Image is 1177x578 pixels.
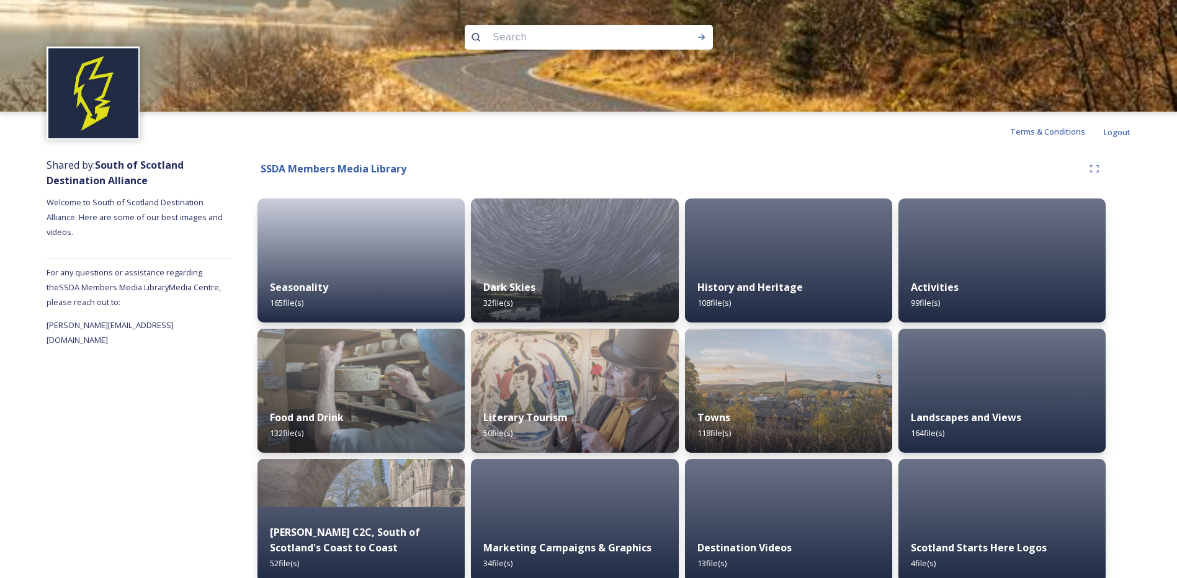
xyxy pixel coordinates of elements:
[47,267,221,308] span: For any questions or assistance regarding the SSDA Members Media Library Media Centre, please rea...
[685,329,892,453] img: Selkirk_B0010411-Pano.jpg
[270,558,299,569] span: 52 file(s)
[270,297,303,308] span: 165 file(s)
[487,24,657,51] input: Search
[483,427,512,438] span: 50 file(s)
[911,411,1021,424] strong: Landscapes and Views
[697,280,803,294] strong: History and Heritage
[697,427,731,438] span: 118 file(s)
[270,525,420,554] strong: [PERSON_NAME] C2C, South of Scotland's Coast to Coast
[270,427,303,438] span: 132 file(s)
[697,541,792,554] strong: Destination Videos
[270,280,328,294] strong: Seasonality
[483,411,568,424] strong: Literary Tourism
[911,297,940,308] span: 99 file(s)
[48,48,138,138] img: images.jpeg
[911,541,1047,554] strong: Scotland Starts Here Logos
[483,280,535,294] strong: Dark Skies
[697,297,731,308] span: 108 file(s)
[697,411,730,424] strong: Towns
[898,198,1106,322] img: kirkpatrick-stills-941.jpg
[911,558,936,569] span: 4 file(s)
[483,297,512,308] span: 32 file(s)
[911,427,944,438] span: 164 file(s)
[483,558,512,569] span: 34 file(s)
[471,198,678,322] img: b65d27b9eb2aad19d35ff1204ff490808f2250e448bcf3d8b5219e3a5f94aac3.jpg
[697,558,727,569] span: 13 file(s)
[911,280,959,294] strong: Activities
[270,411,344,424] strong: Food and Drink
[685,198,892,322] img: Melrose_Abbey_At_Dusk_B0012872-Pano.jpg
[257,329,465,453] img: PW_SSDA_Ethical%2520Dairy_61.JPG
[47,319,174,345] span: [PERSON_NAME][EMAIL_ADDRESS][DOMAIN_NAME]
[483,541,651,554] strong: Marketing Campaigns & Graphics
[898,329,1106,453] img: St_Marys_Loch_DIP_7845.jpg
[471,329,678,453] img: ebe4cd67-4a3d-4466-933d-40e7c7213a2a.jpg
